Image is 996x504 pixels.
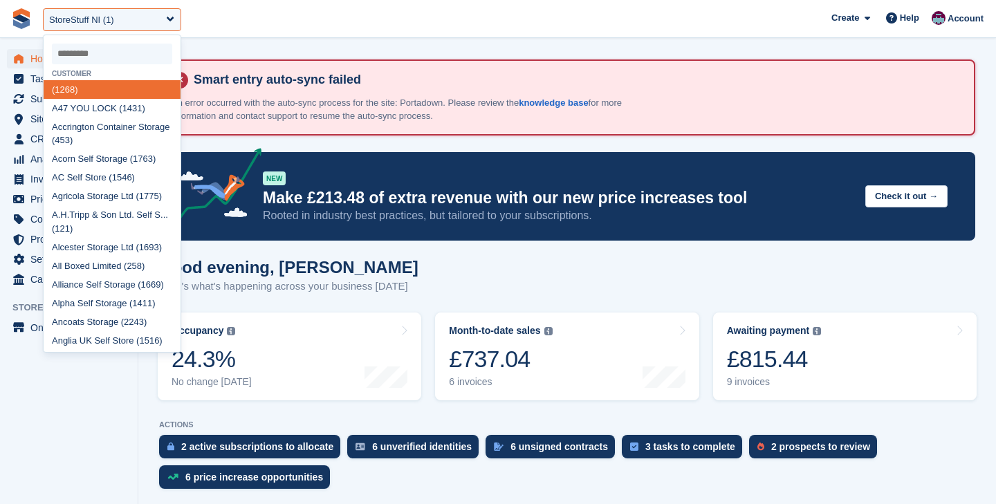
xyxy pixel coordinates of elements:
[544,327,553,335] img: icon-info-grey-7440780725fd019a000dd9b08b2336e03edf1995a4989e88bcd33f0948082b44.svg
[44,275,181,294] div: Alliance Self Storage (1669)
[727,325,810,337] div: Awaiting payment
[30,49,113,68] span: Home
[44,169,181,187] div: AC Self Store (1546)
[372,441,472,452] div: 6 unverified identities
[30,250,113,269] span: Settings
[159,258,418,277] h1: Good evening, [PERSON_NAME]
[771,441,870,452] div: 2 prospects to review
[11,8,32,29] img: stora-icon-8386f47178a22dfd0bd8f6a31ec36ba5ce8667c1dd55bd0f319d3a0aa187defe.svg
[30,109,113,129] span: Sites
[227,327,235,335] img: icon-info-grey-7440780725fd019a000dd9b08b2336e03edf1995a4989e88bcd33f0948082b44.svg
[7,89,131,109] a: menu
[49,13,114,27] div: StoreStuff NI (1)
[749,435,884,465] a: 2 prospects to review
[159,420,975,429] p: ACTIONS
[7,69,131,88] a: menu
[932,11,946,25] img: Brian Young
[519,97,588,108] a: knowledge base
[44,70,181,77] div: Customer
[185,472,323,483] div: 6 price increase opportunities
[356,442,365,451] img: verify_identity-adf6edd0f0f0b5bbfe63781bf79b02c33cf7c696d77639b501bdc392416b5a36.svg
[7,189,131,209] a: menu
[158,312,421,400] a: Occupancy 24.3% No change [DATE]
[813,327,821,335] img: icon-info-grey-7440780725fd019a000dd9b08b2336e03edf1995a4989e88bcd33f0948082b44.svg
[7,109,131,129] a: menu
[263,208,854,223] p: Rooted in industry best practices, but tailored to your subscriptions.
[30,230,113,249] span: Protection
[30,89,113,109] span: Subscriptions
[30,318,113,337] span: Online Store
[12,301,138,315] span: Storefront
[188,72,963,88] h4: Smart entry auto-sync failed
[510,441,608,452] div: 6 unsigned contracts
[645,441,735,452] div: 3 tasks to complete
[7,230,131,249] a: menu
[167,474,178,480] img: price_increase_opportunities-93ffe204e8149a01c8c9dc8f82e8f89637d9d84a8eef4429ea346261dce0b2c0.svg
[347,435,486,465] a: 6 unverified identities
[494,442,504,451] img: contract_signature_icon-13c848040528278c33f63329250d36e43548de30e8caae1d1a13099fd9432cc5.svg
[30,189,113,209] span: Pricing
[622,435,749,465] a: 3 tasks to complete
[44,256,181,275] div: All Boxed Limited (258)
[30,69,113,88] span: Tasks
[263,188,854,208] p: Make £213.48 of extra revenue with our new price increases tool
[44,99,181,118] div: A47 YOU LOCK (1431)
[44,238,181,256] div: Alcester Storage Ltd (1693)
[7,129,131,149] a: menu
[727,376,822,388] div: 9 invoices
[181,441,333,452] div: 2 active subscriptions to allocate
[7,318,131,337] a: menu
[30,209,113,229] span: Coupons
[172,325,223,337] div: Occupancy
[159,465,337,496] a: 6 price increase opportunities
[435,312,699,400] a: Month-to-date sales £737.04 6 invoices
[713,312,977,400] a: Awaiting payment £815.44 9 invoices
[165,148,262,227] img: price-adjustments-announcement-icon-8257ccfd72463d97f412b2fc003d46551f7dbcb40ab6d574587a9cd5c0d94...
[7,270,131,289] a: menu
[630,442,638,451] img: task-75834270c22a3079a89374b754ae025e5fb1db73e45f91037f5363f120a921f8.svg
[865,185,948,208] button: Check it out →
[167,442,174,451] img: active_subscription_to_allocate_icon-d502201f5373d7db506a760aba3b589e785aa758c864c3986d89f69b8ff3...
[449,376,552,388] div: 6 invoices
[449,325,540,337] div: Month-to-date sales
[30,270,113,289] span: Capital
[486,435,622,465] a: 6 unsigned contracts
[7,169,131,189] a: menu
[757,442,764,451] img: prospect-51fa495bee0391a8d652442698ab0144808aea92771e9ea1ae160a38d050c398.svg
[727,345,822,373] div: £815.44
[900,11,919,25] span: Help
[30,149,113,169] span: Analytics
[159,435,347,465] a: 2 active subscriptions to allocate
[7,250,131,269] a: menu
[44,80,181,99] div: (1268)
[7,49,131,68] a: menu
[30,129,113,149] span: CRM
[44,118,181,150] div: Accrington Container Storage (453)
[44,294,181,312] div: Alpha Self Storage (1411)
[7,149,131,169] a: menu
[44,206,181,239] div: A.H.Tripp & Son Ltd. Self S... (121)
[172,345,252,373] div: 24.3%
[44,187,181,206] div: Agricola Storage Ltd (1775)
[831,11,859,25] span: Create
[7,209,131,229] a: menu
[30,169,113,189] span: Invoices
[172,96,656,123] p: An error occurred with the auto-sync process for the site: Portadown. Please review the for more ...
[44,150,181,169] div: Acorn Self Storage (1763)
[263,171,286,185] div: NEW
[44,312,181,331] div: Ancoats Storage (2243)
[44,331,181,350] div: Anglia UK Self Store (1516)
[948,12,984,26] span: Account
[172,376,252,388] div: No change [DATE]
[449,345,552,373] div: £737.04
[159,279,418,295] p: Here's what's happening across your business [DATE]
